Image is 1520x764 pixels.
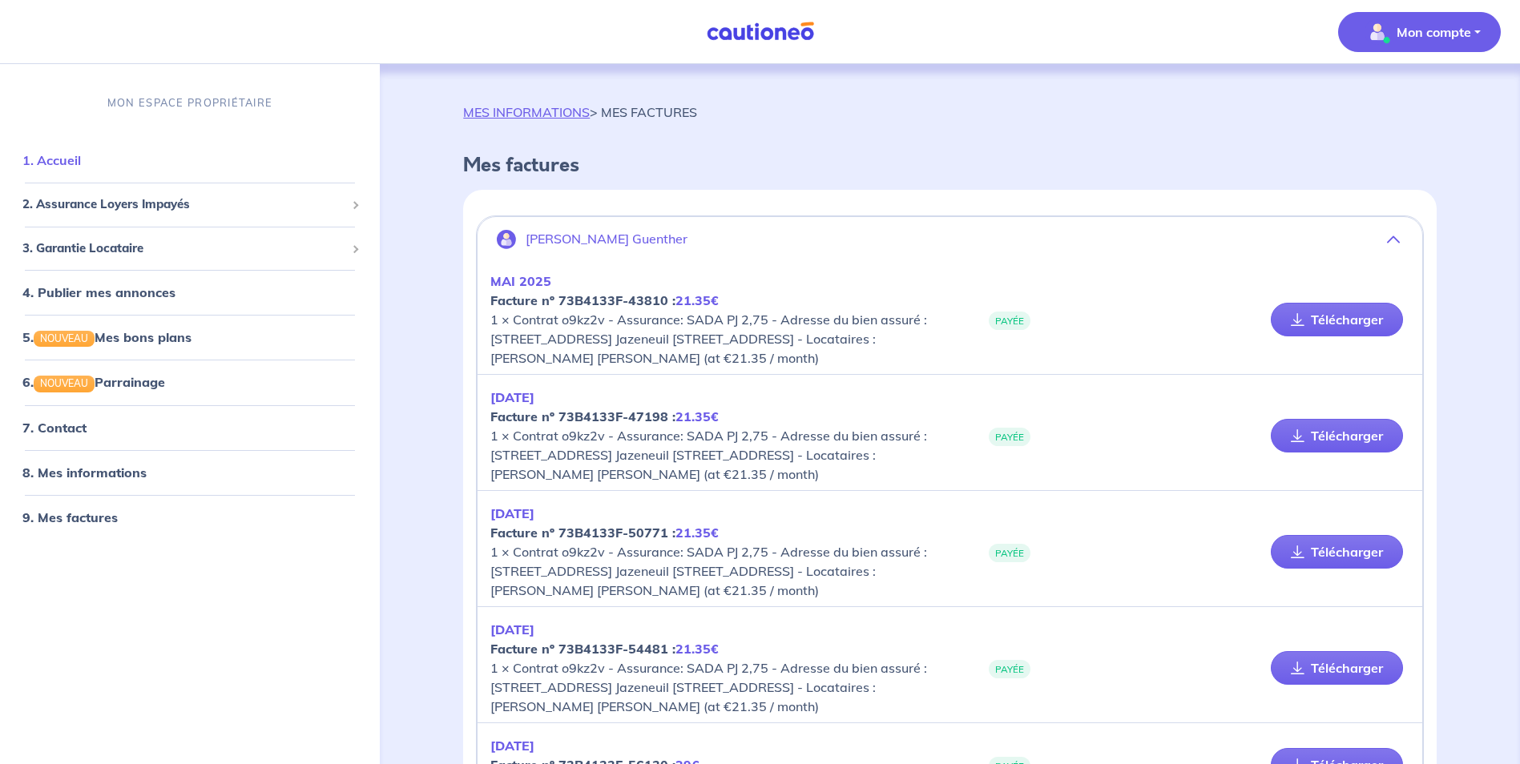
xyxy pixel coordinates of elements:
div: 9. Mes factures [6,501,373,533]
em: [DATE] [490,505,534,521]
strong: Facture nº 73B4133F-50771 : [490,525,719,541]
strong: Facture nº 73B4133F-47198 : [490,408,719,424]
p: 1 × Contrat o9kz2v - Assurance: SADA PJ 2,75 - Adresse du bien assuré : [STREET_ADDRESS] Jazeneui... [490,504,949,600]
div: 8. Mes informations [6,456,373,489]
span: 2. Assurance Loyers Impayés [22,196,345,215]
img: Cautioneo [700,22,820,42]
em: 21.35€ [675,641,719,657]
p: Mon compte [1397,22,1471,42]
em: 21.35€ [675,525,719,541]
span: PAYÉE [989,312,1030,330]
button: [PERSON_NAME] Guenther [478,220,1422,259]
img: illu_account.svg [497,230,516,249]
p: [PERSON_NAME] Guenther [526,231,687,247]
a: Télécharger [1271,651,1403,685]
a: Télécharger [1271,535,1403,569]
button: illu_account_valid_menu.svgMon compte [1338,12,1501,52]
p: 1 × Contrat o9kz2v - Assurance: SADA PJ 2,75 - Adresse du bien assuré : [STREET_ADDRESS] Jazeneui... [490,271,949,368]
em: 21.35€ [675,408,719,424]
p: 1 × Contrat o9kz2v - Assurance: SADA PJ 2,75 - Adresse du bien assuré : [STREET_ADDRESS] Jazeneui... [490,620,949,716]
a: 8. Mes informations [22,464,147,481]
a: 7. Contact [22,420,87,436]
strong: Facture nº 73B4133F-43810 : [490,292,719,308]
div: 4. Publier mes annonces [6,277,373,309]
em: [DATE] [490,621,534,637]
em: [DATE] [490,738,534,754]
img: illu_account_valid_menu.svg [1365,19,1390,45]
a: Télécharger [1271,419,1403,452]
span: PAYÉE [989,544,1030,562]
em: [DATE] [490,389,534,405]
div: 2. Assurance Loyers Impayés [6,190,373,221]
a: MES INFORMATIONS [463,104,590,120]
span: PAYÉE [989,660,1030,678]
p: 1 × Contrat o9kz2v - Assurance: SADA PJ 2,75 - Adresse du bien assuré : [STREET_ADDRESS] Jazeneui... [490,388,949,484]
a: 9. Mes factures [22,509,118,525]
div: 6.NOUVEAUParrainage [6,367,373,399]
div: 7. Contact [6,412,373,444]
em: 21.35€ [675,292,719,308]
span: PAYÉE [989,428,1030,446]
a: Télécharger [1271,303,1403,336]
h4: Mes factures [463,154,1437,177]
div: 3. Garantie Locataire [6,233,373,264]
div: 5.NOUVEAUMes bons plans [6,322,373,354]
strong: Facture nº 73B4133F-54481 : [490,641,719,657]
span: 3. Garantie Locataire [22,239,345,258]
a: 6.NOUVEAUParrainage [22,375,165,391]
em: MAI 2025 [490,273,551,289]
p: MON ESPACE PROPRIÉTAIRE [107,95,272,111]
p: > MES FACTURES [463,103,697,122]
div: 1. Accueil [6,145,373,177]
a: 5.NOUVEAUMes bons plans [22,330,192,346]
a: 4. Publier mes annonces [22,285,175,301]
a: 1. Accueil [22,153,81,169]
